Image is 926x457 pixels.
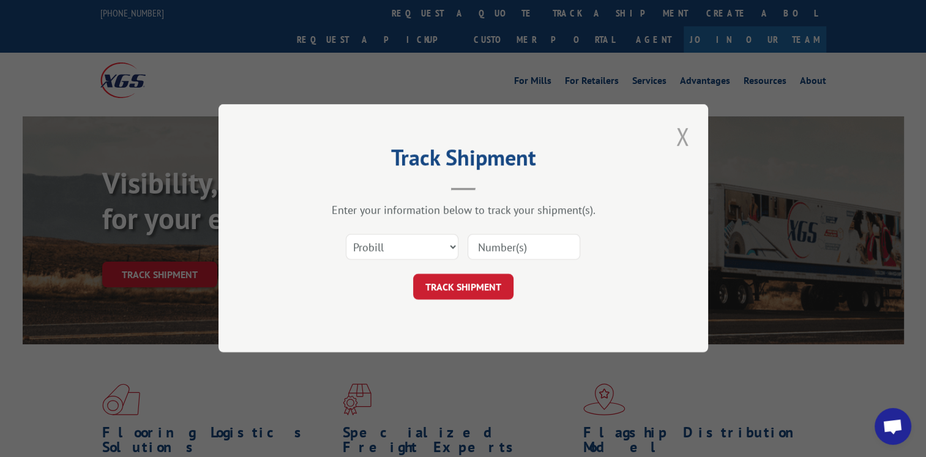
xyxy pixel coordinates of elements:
a: Open chat [875,408,911,445]
button: TRACK SHIPMENT [413,274,513,300]
div: Enter your information below to track your shipment(s). [280,203,647,217]
button: Close modal [672,119,693,153]
input: Number(s) [468,235,580,260]
h2: Track Shipment [280,149,647,172]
